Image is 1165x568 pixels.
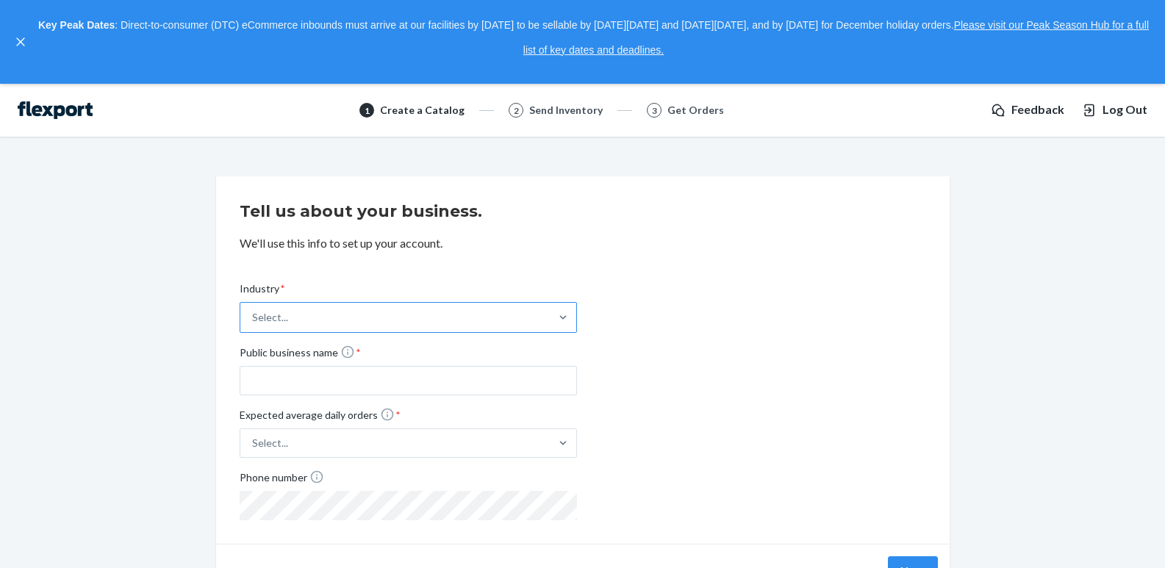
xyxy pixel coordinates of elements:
img: Flexport logo [18,101,93,119]
p: : Direct-to-consumer (DTC) eCommerce inbounds must arrive at our facilities by [DATE] to be sella... [35,13,1152,62]
span: Public business name [240,345,361,366]
span: 2 [514,104,519,117]
button: Log Out [1082,101,1147,118]
span: Industry [240,281,285,302]
span: Feedback [1011,101,1064,118]
input: Public business name * [240,366,577,395]
div: Send Inventory [529,103,603,118]
span: Phone number [240,470,324,491]
h2: Tell us about your business. [240,200,926,223]
span: Log Out [1103,101,1147,118]
div: Create a Catalog [380,103,465,118]
span: 3 [652,104,657,117]
a: Feedback [991,101,1064,118]
span: 1 [365,104,370,117]
a: Please visit our Peak Season Hub for a full list of key dates and deadlines. [523,19,1149,56]
div: Select... [252,310,288,325]
button: close, [13,35,28,49]
strong: Key Peak Dates [38,19,115,31]
span: Expected average daily orders [240,407,401,428]
p: We'll use this info to set up your account. [240,235,926,252]
div: Select... [252,436,288,450]
div: Get Orders [667,103,724,118]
